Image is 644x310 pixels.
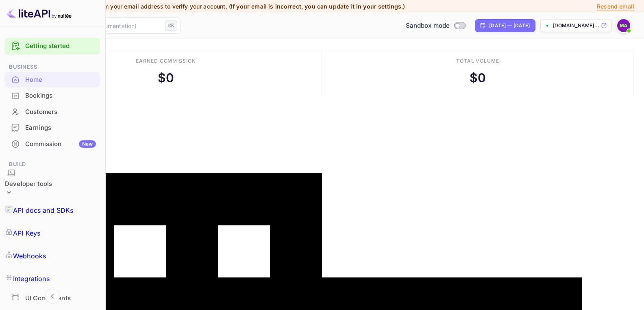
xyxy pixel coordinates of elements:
[165,20,177,31] div: ⌘K
[5,38,100,55] div: Getting started
[13,228,40,238] p: API Keys
[45,289,60,303] button: Collapse navigation
[5,63,100,72] span: Business
[5,267,100,290] a: Integrations
[5,245,100,267] a: Webhooks
[617,19,630,32] img: Marina Atesle
[13,205,74,215] p: API docs and SDKs
[5,160,100,169] span: Build
[5,88,100,103] a: Bookings
[5,88,100,104] div: Bookings
[25,91,96,100] div: Bookings
[5,222,100,245] a: API Keys
[25,75,96,85] div: Home
[25,123,96,133] div: Earnings
[5,104,100,120] div: Customers
[25,140,96,149] div: Commission
[406,21,450,31] span: Sandbox mode
[5,136,100,152] div: CommissionNew
[25,41,96,51] a: Getting started
[470,69,486,87] div: $ 0
[5,120,100,135] a: Earnings
[5,72,100,87] a: Home
[79,140,96,148] div: New
[5,290,100,306] a: UI Components
[5,72,100,88] div: Home
[158,69,174,87] div: $ 0
[5,136,100,151] a: CommissionNew
[5,169,52,199] div: Developer tools
[136,57,196,65] div: Earned commission
[402,21,469,31] div: Switch to Production mode
[5,199,100,222] a: API docs and SDKs
[5,104,100,119] a: Customers
[5,290,100,306] div: UI Components
[229,3,405,10] span: (If your email is incorrect, you can update it in your settings.)
[489,22,530,29] div: [DATE] — [DATE]
[13,274,50,284] p: Integrations
[5,120,100,136] div: Earnings
[5,179,52,189] div: Developer tools
[7,3,227,10] span: Please check your inbox and confirm your email address to verify your account.
[7,7,72,20] img: LiteAPI logo
[25,107,96,117] div: Customers
[456,57,500,65] div: Total volume
[25,294,96,303] div: UI Components
[597,2,634,11] p: Resend email
[13,251,46,261] p: Webhooks
[553,22,599,29] p: [DOMAIN_NAME]...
